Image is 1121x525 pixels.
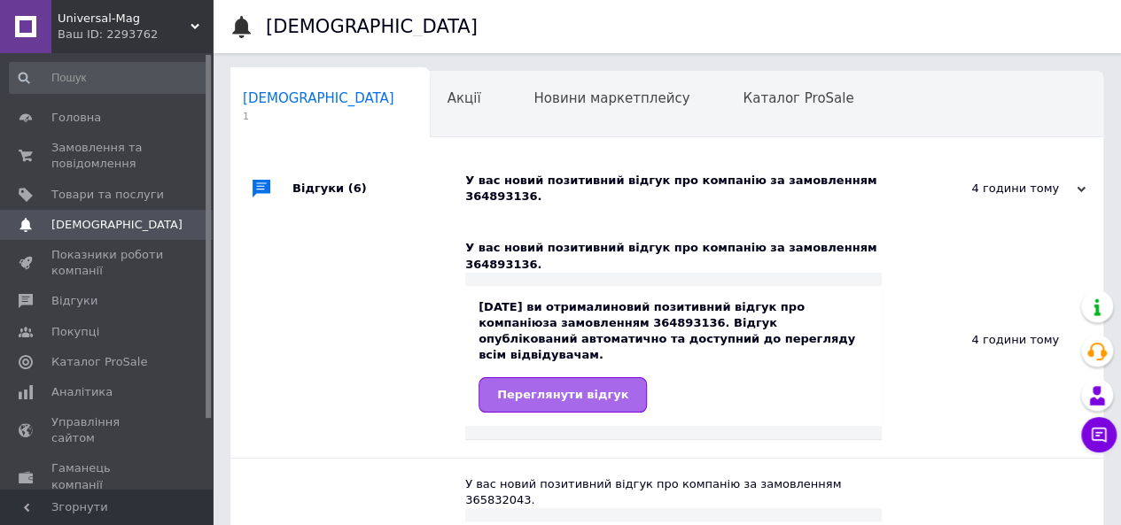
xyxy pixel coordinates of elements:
span: 1 [243,110,394,123]
span: Каталог ProSale [51,354,147,370]
span: Акції [448,90,481,106]
span: Товари та послуги [51,187,164,203]
span: (6) [348,181,367,195]
div: [DATE] ви отримали за замовленням 364893136. Відгук опублікований автоматично та доступний до пер... [479,299,868,413]
h1: [DEMOGRAPHIC_DATA] [266,16,478,37]
button: Чат з покупцем [1081,417,1117,452]
span: Аналітика [51,384,113,400]
span: Новини маркетплейсу [533,90,689,106]
span: [DEMOGRAPHIC_DATA] [243,90,394,106]
div: Відгуки [292,155,465,222]
span: Переглянути відгук [497,388,628,401]
span: Гаманець компанії [51,460,164,492]
span: Головна [51,110,101,126]
div: У вас новий позитивний відгук про компанію за замовленням 364893136. [465,173,908,205]
a: Переглянути відгук [479,377,647,413]
span: Замовлення та повідомлення [51,140,164,172]
span: Відгуки [51,293,97,309]
b: новий позитивний відгук про компанію [479,300,805,329]
div: 4 години тому [882,222,1103,457]
div: У вас новий позитивний відгук про компанію за замовленням 364893136. [465,240,882,272]
input: Пошук [9,62,209,94]
div: Ваш ID: 2293762 [58,27,213,42]
span: Покупці [51,324,99,340]
span: Управління сайтом [51,414,164,446]
span: Показники роботи компанії [51,247,164,279]
span: Каталог ProSale [743,90,853,106]
span: [DEMOGRAPHIC_DATA] [51,217,183,233]
div: 4 години тому [908,181,1086,197]
span: Universal-Mag [58,11,191,27]
div: У вас новий позитивний відгук про компанію за замовленням 365832043. [465,476,882,508]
